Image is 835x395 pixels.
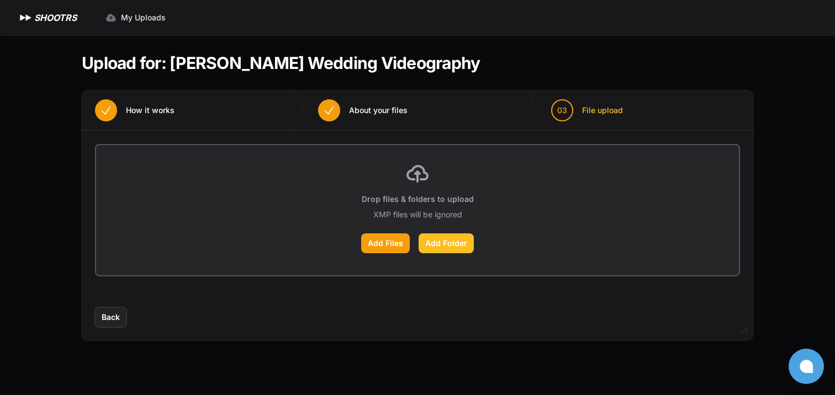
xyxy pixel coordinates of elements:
[582,105,623,116] span: File upload
[349,105,408,116] span: About your files
[419,233,474,253] label: Add Folder
[305,90,421,130] button: About your files
[740,324,748,338] div: v2
[82,90,188,130] button: How it works
[361,233,410,253] label: Add Files
[95,307,126,327] button: Back
[34,11,77,24] h1: SHOOTRS
[789,349,824,384] button: Open chat window
[126,105,175,116] span: How it works
[18,11,34,24] img: SHOOTRS
[102,312,120,323] span: Back
[82,53,480,73] h1: Upload for: [PERSON_NAME] Wedding Videography
[362,194,474,205] p: Drop files & folders to upload
[538,90,636,130] button: 03 File upload
[373,209,462,220] p: XMP files will be ignored
[18,11,77,24] a: SHOOTRS SHOOTRS
[99,8,172,28] a: My Uploads
[121,12,166,23] span: My Uploads
[557,105,567,116] span: 03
